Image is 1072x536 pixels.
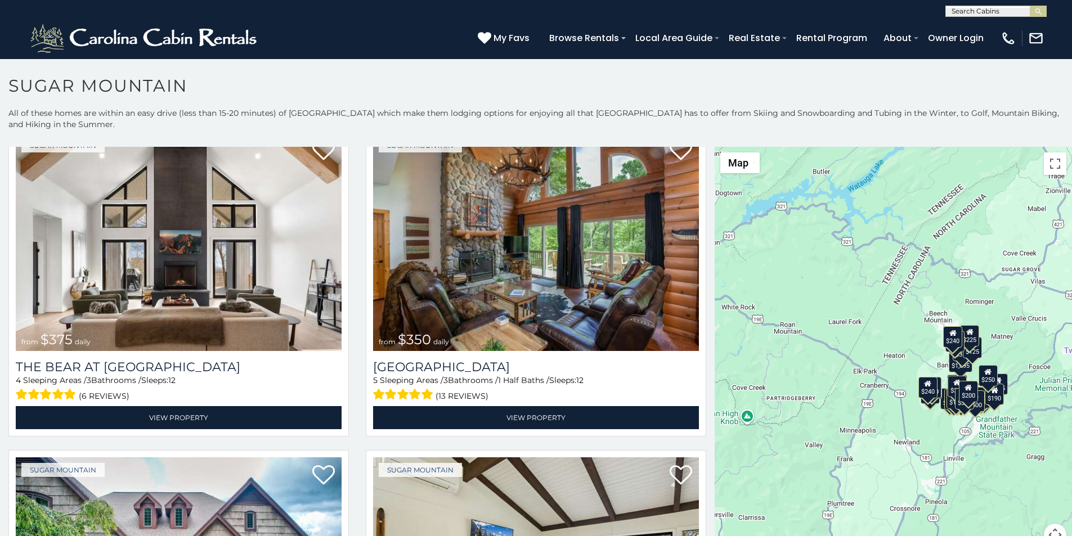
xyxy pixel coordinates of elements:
span: Map [728,157,748,169]
div: $350 [956,388,975,409]
div: $190 [985,384,1004,405]
span: 4 [16,375,21,385]
span: 3 [443,375,448,385]
a: Add to favorites [312,464,335,488]
span: 12 [168,375,176,385]
a: View Property [16,406,342,429]
div: $155 [945,389,964,410]
div: $155 [989,373,1008,395]
a: Browse Rentals [544,28,625,48]
a: Sugar Mountain [21,463,105,477]
div: $200 [959,381,978,402]
div: $190 [947,375,966,396]
span: (6 reviews) [79,389,129,403]
div: $175 [947,388,966,409]
a: The Bear At [GEOGRAPHIC_DATA] [16,359,342,375]
a: The Bear At Sugar Mountain from $375 daily [16,133,342,351]
span: from [21,337,38,346]
img: phone-regular-white.png [1001,30,1016,46]
a: Sugar Mountain [379,463,462,477]
span: 12 [576,375,584,385]
a: My Favs [478,31,532,46]
img: mail-regular-white.png [1028,30,1044,46]
button: Change map style [720,152,760,173]
span: daily [75,337,91,346]
div: Sleeping Areas / Bathrooms / Sleeps: [16,375,342,403]
span: 1 Half Baths / [498,375,549,385]
img: Grouse Moor Lodge [373,133,699,351]
div: Sleeping Areas / Bathrooms / Sleeps: [373,375,699,403]
div: $240 [944,326,963,348]
button: Toggle fullscreen view [1044,152,1066,175]
div: $225 [961,325,980,346]
h3: The Bear At Sugar Mountain [16,359,342,375]
span: My Favs [494,31,530,45]
div: $195 [971,387,990,408]
a: Owner Login [922,28,989,48]
a: [GEOGRAPHIC_DATA] [373,359,699,375]
a: Rental Program [791,28,873,48]
a: Real Estate [723,28,786,48]
img: White-1-2.png [28,21,262,55]
div: $300 [948,376,967,397]
span: (13 reviews) [436,389,488,403]
a: About [878,28,917,48]
span: 3 [87,375,91,385]
div: $125 [963,337,982,358]
span: daily [433,337,449,346]
span: $375 [41,331,73,348]
div: $250 [979,365,998,386]
a: Add to favorites [670,139,692,163]
h3: Grouse Moor Lodge [373,359,699,375]
span: $350 [398,331,431,348]
span: from [379,337,396,346]
span: 5 [373,375,378,385]
img: The Bear At Sugar Mountain [16,133,342,351]
a: Add to favorites [670,464,692,488]
a: View Property [373,406,699,429]
div: $240 [918,377,938,398]
a: Add to favorites [312,139,335,163]
a: Local Area Guide [630,28,718,48]
a: Grouse Moor Lodge from $350 daily [373,133,699,351]
div: $1,095 [949,351,972,372]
